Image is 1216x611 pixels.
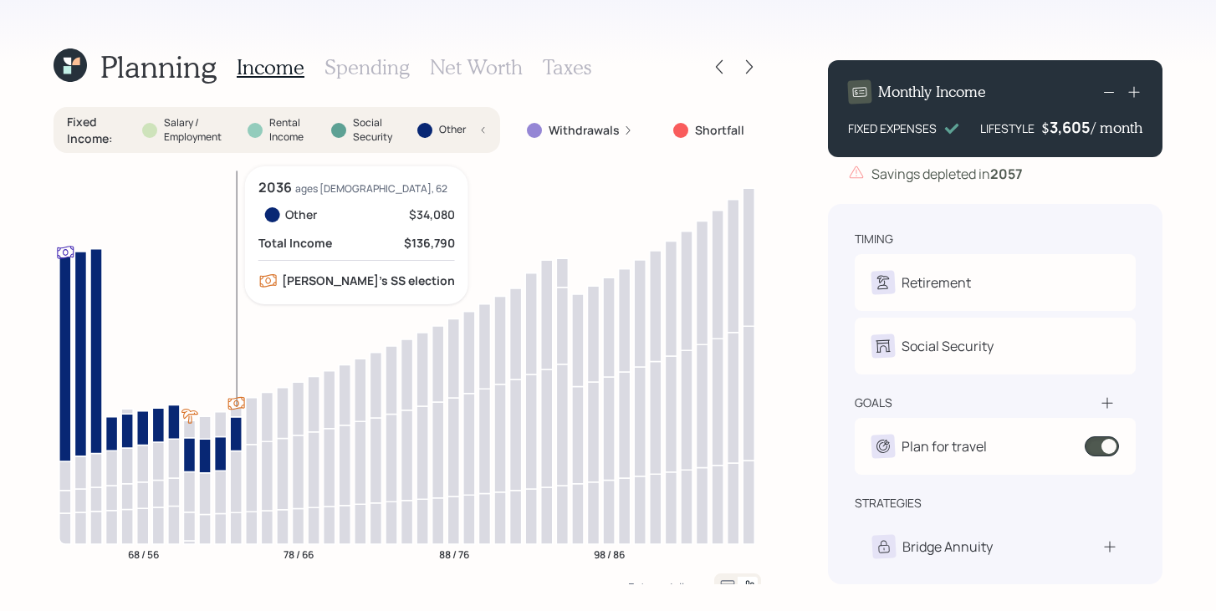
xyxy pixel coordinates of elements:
div: timing [855,231,893,247]
label: Social Security [353,116,404,145]
label: Withdrawals [549,122,620,139]
div: Plan for travel [902,436,987,456]
div: strategies [855,495,922,512]
h1: Planning [100,48,217,84]
h3: Taxes [543,55,591,79]
div: 3,605 [1050,117,1091,137]
div: Savings depleted in [871,164,1023,184]
div: FIXED EXPENSES [848,120,937,137]
label: Shortfall [695,122,744,139]
tspan: 68 / 56 [128,547,159,562]
h4: Monthly Income [878,83,986,101]
div: Bridge Annuity [902,537,993,557]
tspan: 88 / 76 [439,547,469,562]
h4: / month [1091,119,1142,137]
label: Rental Income [269,116,318,145]
label: Fixed Income : [67,114,129,146]
h4: $ [1041,119,1050,137]
h3: Spending [324,55,410,79]
tspan: 78 / 66 [284,547,314,562]
label: Other [439,123,466,137]
div: Retirement [902,272,971,293]
div: Social Security [902,336,994,356]
div: goals [855,395,892,411]
tspan: 98 / 86 [594,547,625,562]
b: 2057 [990,165,1023,183]
h3: Net Worth [430,55,523,79]
h3: Income [237,55,304,79]
div: LIFESTYLE [980,120,1035,137]
label: Salary / Employment [164,116,234,145]
div: Future dollars [628,579,701,595]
